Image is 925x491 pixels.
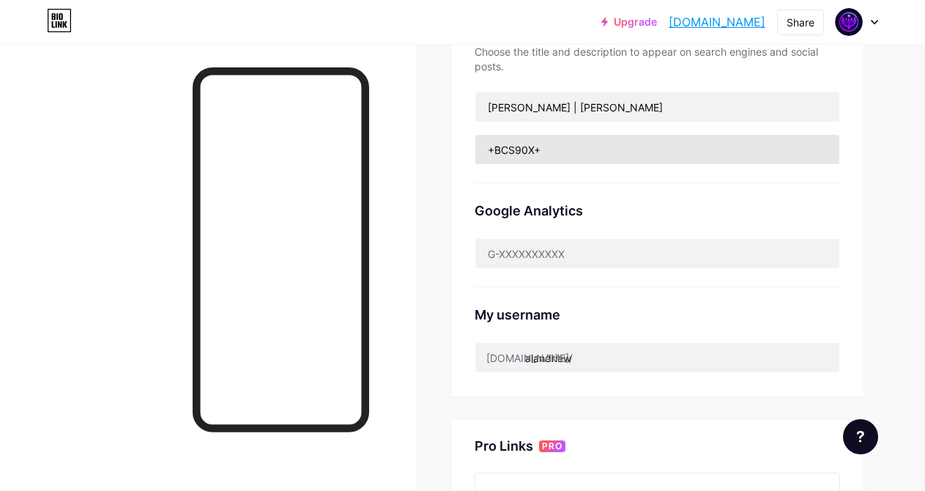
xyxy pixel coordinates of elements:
[542,440,562,452] span: PRO
[475,305,840,325] div: My username
[475,239,839,268] input: G-XXXXXXXXXX
[475,201,840,221] div: Google Analytics
[475,343,839,372] input: username
[475,135,839,164] input: Description (max 160 chars)
[475,438,533,455] div: Pro Links
[787,15,814,30] div: Share
[475,45,840,74] div: Choose the title and description to appear on search engines and social posts.
[475,92,839,122] input: Title
[835,8,863,36] img: Allam Prock
[601,16,657,28] a: Upgrade
[486,350,573,366] div: [DOMAIN_NAME]/
[669,13,765,31] a: [DOMAIN_NAME]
